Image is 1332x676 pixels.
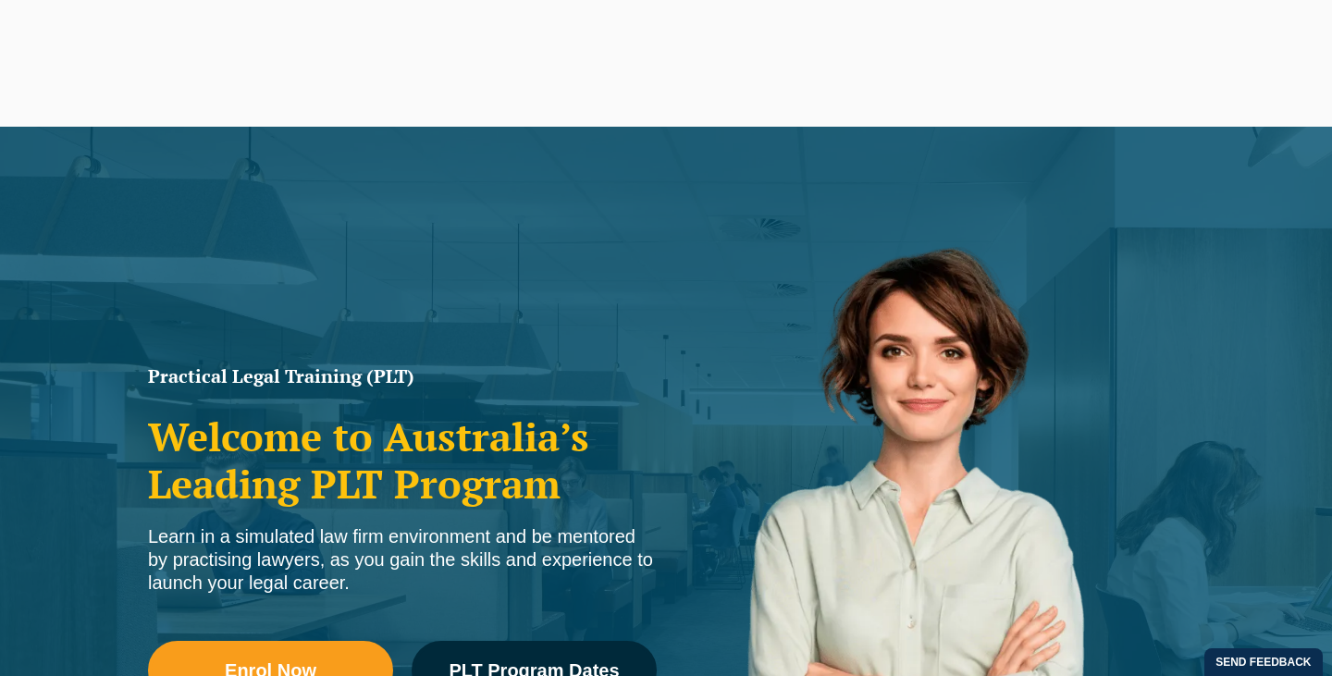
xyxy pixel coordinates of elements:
h1: Practical Legal Training (PLT) [148,367,657,386]
h2: Welcome to Australia’s Leading PLT Program [148,413,657,507]
div: Learn in a simulated law firm environment and be mentored by practising lawyers, as you gain the ... [148,525,657,595]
